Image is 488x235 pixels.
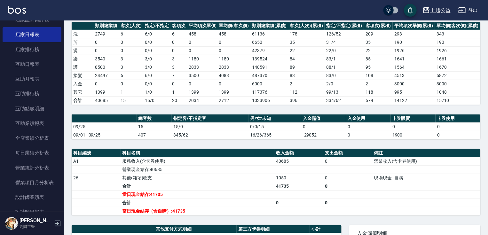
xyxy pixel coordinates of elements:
td: 現場現金 | 自購 [372,174,480,182]
td: 0 [187,46,217,55]
td: 1926 [393,46,435,55]
td: 15 [119,96,143,105]
td: 3 [170,55,187,63]
td: 345/62 [172,131,248,139]
td: 護 [72,63,93,71]
td: 26 [72,174,121,182]
td: 6 [119,30,143,38]
td: -29052 [301,131,346,139]
td: 洗 [72,30,93,38]
td: 09/25 [72,122,137,131]
td: 14122 [393,96,435,105]
td: 1900 [391,131,436,139]
td: 4513 [393,71,435,80]
td: 當日現金結存（含自購）:41735 [121,207,274,215]
td: 剪 [72,38,93,46]
td: 0 [170,38,187,46]
a: 互助業績報表 [3,116,61,131]
td: 0 [217,38,250,46]
td: 117376 [250,88,288,96]
td: 2749 [93,30,119,38]
td: 0 [187,80,217,88]
th: 其他支付方式明細 [154,225,237,233]
td: A1 [72,157,121,165]
td: 3000 [435,80,480,88]
th: 小計 [310,225,342,233]
td: 09/01 - 09/25 [72,131,137,139]
td: 0 [346,122,391,131]
td: 3 [119,63,143,71]
td: 1048 [435,88,480,96]
td: 6000 [250,80,288,88]
td: 服務收入(含卡券使用) [121,157,274,165]
th: 科目名稱 [121,149,274,157]
td: 40685 [274,157,323,165]
td: 1180 [217,55,250,63]
th: 入金使用 [346,114,391,123]
td: 343 [435,30,480,38]
td: 2034 [187,96,217,105]
td: 2833 [217,63,250,71]
td: 1 / 0 [143,88,170,96]
td: 396 [288,96,325,105]
button: 上越公益 [420,4,453,17]
td: 其它 [72,88,93,96]
td: 當日現金結存:41735 [121,190,274,199]
table: a dense table [72,149,480,215]
td: 88 / 1 [325,63,364,71]
td: 118 [364,88,393,96]
td: 0 [323,157,372,165]
td: 0 [93,38,119,46]
td: 入金 [72,80,93,88]
a: 營業統計分析表 [3,161,61,175]
td: 35 [364,38,393,46]
td: 其他(雜項)收支 [121,174,274,182]
td: 1050 [274,174,323,182]
td: 458 [217,30,250,38]
th: 科目編號 [72,149,121,157]
td: 126 / 52 [325,30,364,38]
td: 42379 [250,46,288,55]
td: 112 [288,88,325,96]
td: 6 [119,71,143,80]
td: 61136 [250,30,288,38]
td: 15/0 [172,122,248,131]
td: 83 / 0 [325,71,364,80]
td: 2712 [217,96,250,105]
td: 95 [364,63,393,71]
td: 1641 [393,55,435,63]
td: 40685 [93,96,119,105]
td: 0 [323,182,372,190]
button: save [404,4,417,17]
td: 22 [288,46,325,55]
th: 收入金額 [274,149,323,157]
td: 2833 [187,63,217,71]
td: 0 [274,199,323,207]
td: 16/26/365 [248,131,301,139]
td: 407 [137,131,172,139]
td: 3000 [393,80,435,88]
td: 0 [187,38,217,46]
th: 卡券販賣 [391,114,436,123]
td: 1033906 [250,96,288,105]
td: 0 / 0 [143,38,170,46]
td: 接髮 [72,71,93,80]
td: 15/0 [143,96,170,105]
td: 0 [93,80,119,88]
td: 35 [288,38,325,46]
td: 139524 [250,55,288,63]
table: a dense table [72,22,480,105]
td: 2 [364,80,393,88]
td: 合計 [72,96,93,105]
td: 1399 [93,88,119,96]
td: 89 [288,63,325,71]
td: 6 / 0 [143,30,170,38]
td: 15710 [435,96,480,105]
td: 209 [364,30,393,38]
a: 全店業績分析表 [3,131,61,145]
td: 3 [170,63,187,71]
th: 客次(人次) [119,22,143,30]
td: 6650 [250,38,288,46]
a: 店家日報表 [3,27,61,42]
th: 單均價(客次價) [217,22,250,30]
